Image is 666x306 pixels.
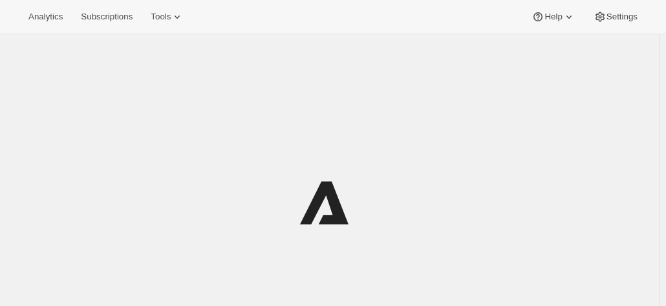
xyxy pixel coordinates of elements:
button: Analytics [21,8,70,26]
span: Tools [151,12,171,22]
button: Tools [143,8,191,26]
button: Help [524,8,583,26]
span: Subscriptions [81,12,133,22]
button: Settings [586,8,645,26]
span: Analytics [28,12,63,22]
button: Subscriptions [73,8,140,26]
span: Help [544,12,562,22]
span: Settings [607,12,638,22]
